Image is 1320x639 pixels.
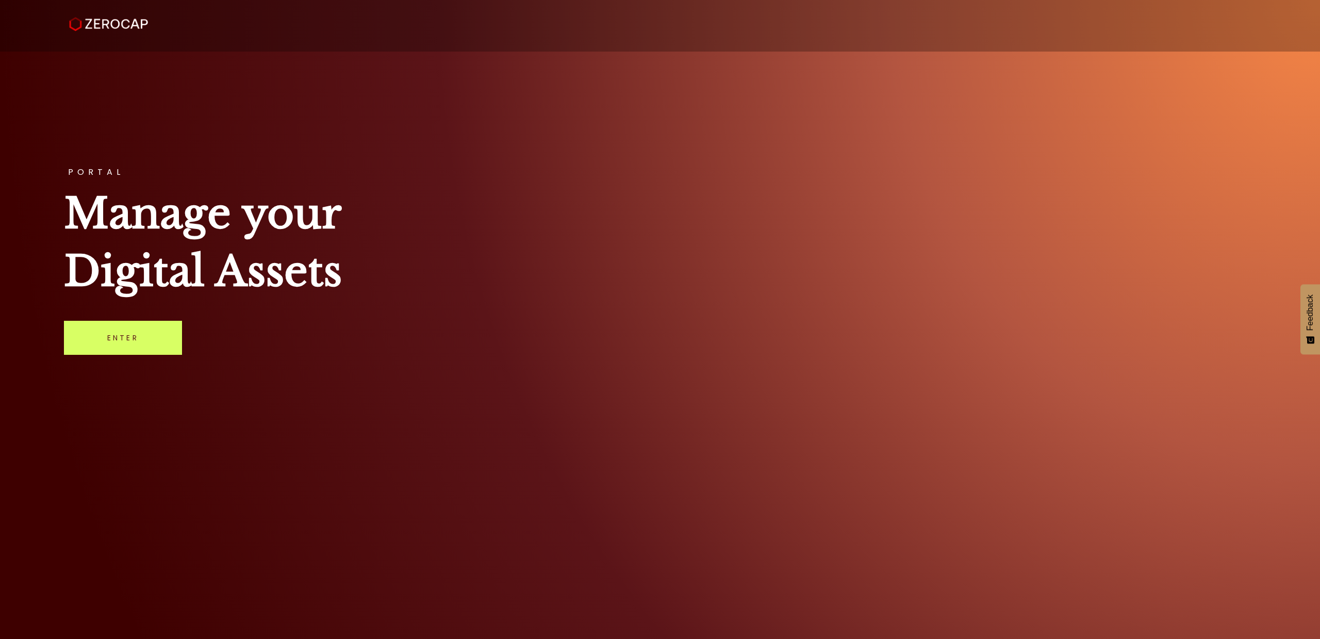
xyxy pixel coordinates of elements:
[1306,294,1315,331] span: Feedback
[64,168,1256,176] h3: PORTAL
[64,185,1256,300] h1: Manage your Digital Assets
[69,17,148,31] img: ZeroCap
[64,321,182,355] a: Enter
[1300,284,1320,354] button: Feedback - Show survey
